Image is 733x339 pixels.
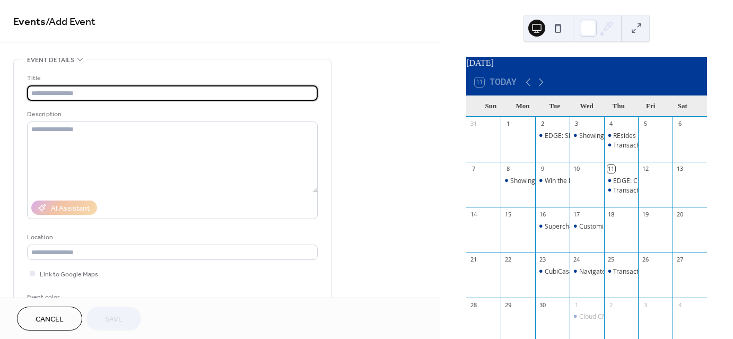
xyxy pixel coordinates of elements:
[27,109,316,120] div: Description
[613,176,680,185] div: EDGE: CRM Marketing!
[504,301,512,309] div: 29
[469,256,477,264] div: 21
[607,165,615,173] div: 11
[676,210,684,218] div: 20
[538,256,546,264] div: 23
[545,267,727,276] div: CubiCasa: Learn to Create Free & Easy Floor Plans in Minutes!
[27,232,316,243] div: Location
[504,165,512,173] div: 8
[539,95,571,117] div: Tue
[573,256,581,264] div: 24
[510,176,671,185] div: ShowingTime & Master Lock | Agent & Admin Training
[538,165,546,173] div: 9
[535,131,570,140] div: EDGE: SEO Marketing
[535,176,570,185] div: Win the Deal: Mastering Offer Manager for Smarter, Faster Real Estate Transactions
[604,141,639,150] div: TransactionDesk Create a Listing Transaction
[604,176,639,185] div: EDGE: CRM Marketing!
[641,256,649,264] div: 26
[17,307,82,331] button: Cancel
[676,301,684,309] div: 4
[667,95,699,117] div: Sat
[570,267,604,276] div: Navigate Pre-Built Pages and Templates with Cloud CMA
[535,222,570,231] div: Supercharge Your Business with EDGE by SaleCORE - CRM & High-Converting Website
[36,314,64,325] span: Cancel
[46,12,95,32] span: / Add Event
[504,120,512,128] div: 1
[579,131,712,140] div: ShowingTime Webinar | Appointment Center
[604,131,639,140] div: REsides Direct Listing Management Training
[607,120,615,128] div: 4
[604,267,639,276] div: TransactionDesk Authentisign Fundamentals
[641,210,649,218] div: 19
[641,301,649,309] div: 3
[570,222,604,231] div: Customize Your Presentations With Cloud CMA
[676,165,684,173] div: 13
[538,301,546,309] div: 30
[641,165,649,173] div: 12
[676,256,684,264] div: 27
[604,186,639,195] div: TransactionDesk: Create a Purchase Transaction
[641,120,649,128] div: 5
[13,12,46,32] a: Events
[579,312,660,321] div: Cloud CMA: Getting Started
[573,165,581,173] div: 10
[579,222,717,231] div: Customize Your Presentations With Cloud CMA
[573,210,581,218] div: 17
[607,301,615,309] div: 2
[570,131,604,140] div: ShowingTime Webinar | Appointment Center
[475,95,507,117] div: Sun
[573,301,581,309] div: 1
[607,210,615,218] div: 18
[507,95,538,117] div: Mon
[545,131,609,140] div: EDGE: SEO Marketing
[676,120,684,128] div: 6
[504,256,512,264] div: 22
[469,210,477,218] div: 14
[27,73,316,84] div: Title
[634,95,666,117] div: Fri
[27,55,74,66] span: Event details
[535,267,570,276] div: CubiCasa: Learn to Create Free & Easy Floor Plans in Minutes!
[466,57,707,69] div: [DATE]
[570,312,604,321] div: Cloud CMA: Getting Started
[40,269,98,280] span: Link to Google Maps
[607,256,615,264] div: 25
[469,301,477,309] div: 28
[504,210,512,218] div: 15
[571,95,603,117] div: Wed
[469,165,477,173] div: 7
[27,292,107,303] div: Event color
[469,120,477,128] div: 31
[603,95,634,117] div: Thu
[501,176,535,185] div: ShowingTime & Master Lock | Agent & Admin Training
[538,120,546,128] div: 2
[573,120,581,128] div: 3
[538,210,546,218] div: 16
